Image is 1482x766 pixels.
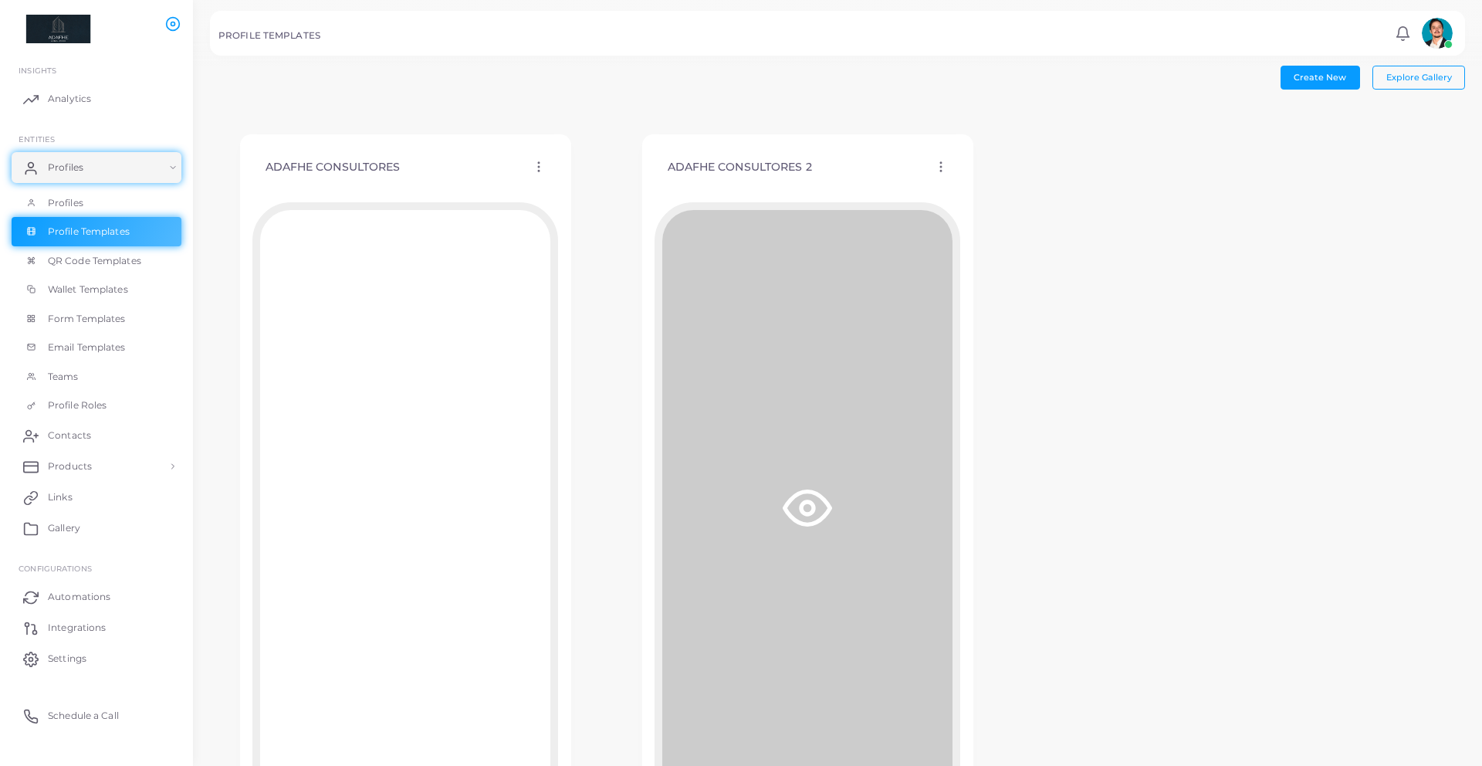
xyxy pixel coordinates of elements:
a: Email Templates [12,333,181,362]
img: logo [14,15,100,43]
span: Wallet Templates [48,283,128,297]
a: avatar [1417,18,1457,49]
span: Settings [48,652,86,666]
a: Profiles [12,152,181,183]
a: Automations [12,581,181,612]
button: Explore Gallery [1372,66,1465,89]
span: Gallery [48,521,80,535]
span: Create New [1294,72,1346,83]
span: Automations [48,590,110,604]
h4: ADAFHE CONSULTORES [266,161,401,174]
h5: PROFILE TEMPLATES [218,30,320,41]
a: Wallet Templates [12,275,181,304]
a: Analytics [12,83,181,114]
span: QR Code Templates [48,254,141,268]
span: Email Templates [48,341,126,354]
span: Explore Gallery [1386,72,1452,83]
span: Profiles [48,161,83,175]
span: INSIGHTS [19,66,56,75]
span: Form Templates [48,312,126,326]
span: Configurations [19,564,92,573]
h4: ADAFHE CONSULTORES 2 [668,161,812,174]
span: Products [48,459,92,473]
a: Links [12,482,181,513]
img: avatar [1422,18,1453,49]
span: Teams [48,370,79,384]
span: Contacts [48,429,91,442]
span: Links [48,490,73,504]
a: Schedule a Call [12,700,181,731]
span: Profiles [48,196,83,210]
span: ENTITIES [19,134,55,144]
span: Profile Templates [48,225,130,239]
a: Settings [12,643,181,674]
span: Integrations [48,621,106,635]
a: Gallery [12,513,181,544]
a: Form Templates [12,304,181,334]
span: Schedule a Call [48,709,119,723]
a: QR Code Templates [12,246,181,276]
a: Profiles [12,188,181,218]
button: Create New [1281,66,1360,89]
span: Analytics [48,92,91,106]
a: Integrations [12,612,181,643]
a: Contacts [12,420,181,451]
a: Profile Roles [12,391,181,420]
a: Products [12,451,181,482]
a: Teams [12,362,181,391]
span: Profile Roles [48,398,107,412]
a: Profile Templates [12,217,181,246]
